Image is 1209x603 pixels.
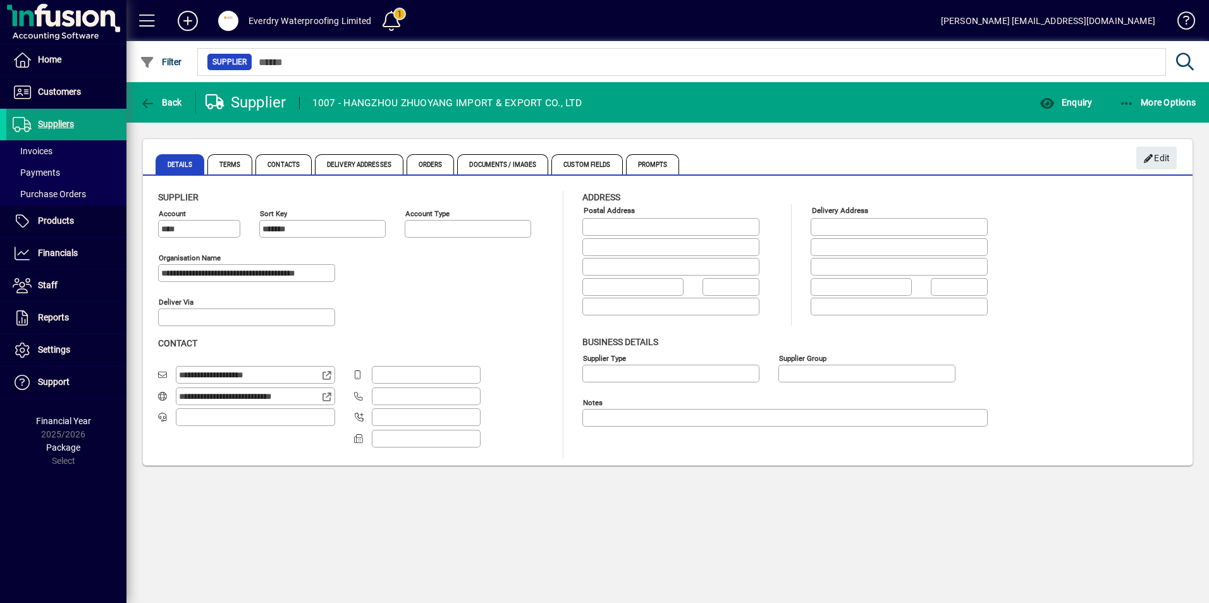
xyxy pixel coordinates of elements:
mat-label: Account Type [405,209,450,218]
span: Contacts [255,154,312,174]
a: Knowledge Base [1168,3,1193,44]
a: Payments [6,162,126,183]
span: Details [156,154,204,174]
button: More Options [1116,91,1200,114]
span: Custom Fields [551,154,622,174]
span: Terms [207,154,253,174]
mat-label: Organisation name [159,253,221,262]
span: Address [582,192,620,202]
mat-label: Sort key [260,209,287,218]
span: Financial Year [36,416,91,426]
span: Reports [38,312,69,322]
button: Enquiry [1036,91,1095,114]
button: Back [137,91,185,114]
a: Reports [6,302,126,334]
mat-label: Account [159,209,186,218]
span: Back [140,97,182,107]
div: Supplier [206,92,286,113]
span: Invoices [13,146,52,156]
span: Supplier [212,56,247,68]
span: Orders [407,154,455,174]
span: Settings [38,344,70,355]
button: Edit [1136,147,1177,169]
span: Customers [38,87,81,97]
span: Support [38,377,70,387]
a: Home [6,44,126,76]
span: Home [38,54,61,64]
span: Financials [38,248,78,258]
mat-label: Notes [583,398,603,406]
span: Staff [38,280,58,290]
div: 1007 - HANGZHOU ZHUOYANG IMPORT & EXPORT CO., LTD [312,93,582,113]
span: Supplier [158,192,199,202]
button: Filter [137,51,185,73]
a: Products [6,205,126,237]
div: Everdry Waterproofing Limited [249,11,371,31]
a: Financials [6,238,126,269]
span: Documents / Images [457,154,548,174]
a: Invoices [6,140,126,162]
button: Add [168,9,208,32]
span: Payments [13,167,60,178]
span: Business details [582,337,658,347]
div: [PERSON_NAME] [EMAIL_ADDRESS][DOMAIN_NAME] [941,11,1155,31]
mat-label: Supplier type [583,353,626,362]
app-page-header-button: Back [126,91,196,114]
a: Settings [6,334,126,366]
span: Prompts [626,154,680,174]
a: Support [6,367,126,398]
span: Delivery Addresses [315,154,403,174]
span: Purchase Orders [13,189,86,199]
span: More Options [1119,97,1196,107]
span: Suppliers [38,119,74,129]
span: Enquiry [1040,97,1092,107]
mat-label: Deliver via [159,298,193,307]
span: Products [38,216,74,226]
button: Profile [208,9,249,32]
span: Edit [1143,148,1170,169]
a: Purchase Orders [6,183,126,205]
span: Contact [158,338,197,348]
a: Staff [6,270,126,301]
span: Package [46,442,80,453]
span: Filter [140,57,182,67]
a: Customers [6,76,126,108]
mat-label: Supplier group [779,353,826,362]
